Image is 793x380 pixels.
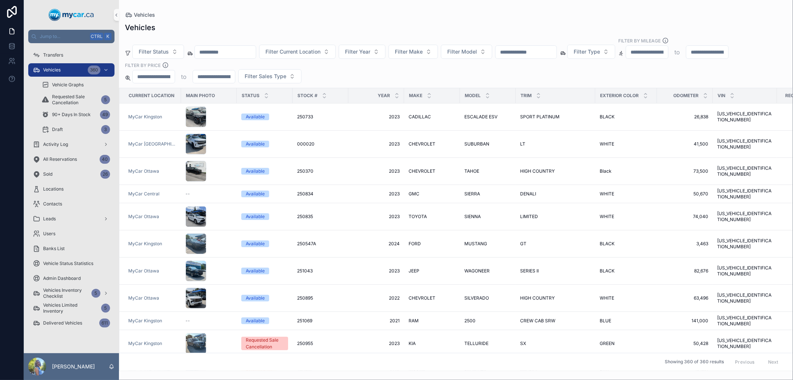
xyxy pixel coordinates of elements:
span: MyCar Ottawa [128,268,159,274]
span: Filter Make [395,48,423,55]
a: Activity Log [28,138,115,151]
span: 2022 [353,295,400,301]
a: 26,838 [661,114,708,120]
span: TAHOE [464,168,479,174]
a: Delivered Vehicles611 [28,316,115,330]
span: Exterior Color [600,93,639,99]
span: GT [520,241,526,247]
span: 250547A [297,241,316,247]
a: MyCar Kingston [128,114,177,120]
div: 5 [101,304,110,313]
span: 90+ Days In Stock [52,112,91,118]
a: 50,670 [661,191,708,197]
span: MyCar Kingston [128,341,162,347]
a: DENALI [520,191,591,197]
span: BLUE [600,318,611,324]
a: 250733 [297,114,344,120]
a: Requested Sale Cancellation5 [37,93,115,106]
a: [US_VEHICLE_IDENTIFICATION_NUMBER] [717,292,773,304]
span: Draft [52,127,63,132]
span: 251043 [297,268,313,274]
a: MyCar [GEOGRAPHIC_DATA] [128,141,177,147]
div: Available [246,191,265,197]
span: Admin Dashboard [43,275,81,281]
button: Select Button [238,69,302,83]
a: Available [241,191,288,197]
a: All Reservations40 [28,153,115,166]
span: [US_VEHICLE_IDENTIFICATION_NUMBER] [717,211,773,223]
div: 360 [88,66,100,74]
a: WHITE [600,141,652,147]
a: 2023 [353,191,400,197]
a: MyCar Kingston [128,114,162,120]
span: Vehicles [134,11,155,19]
div: Available [246,240,265,247]
a: [US_VEHICLE_IDENTIFICATION_NUMBER] [717,188,773,200]
span: Transfers [43,52,63,58]
a: WAGONEER [464,268,511,274]
span: GMC [409,191,419,197]
a: SIENNA [464,214,511,220]
span: K [105,33,111,39]
span: Vehicles [43,67,61,73]
span: 250834 [297,191,313,197]
a: 2500 [464,318,511,324]
a: RAM [409,318,455,324]
a: Vehicles Inventory Checklist5 [28,287,115,300]
a: SILVERADO [464,295,511,301]
a: KIA [409,341,455,347]
a: BLACK [600,268,652,274]
a: 2021 [353,318,400,324]
span: WAGONEER [464,268,490,274]
a: 2023 [353,141,400,147]
span: SIERRA [464,191,480,197]
span: Vehicle Graphs [52,82,84,88]
span: 2023 [353,341,400,347]
span: Stock # [297,93,317,99]
a: MyCar Ottawa [128,295,159,301]
a: [US_VEHICLE_IDENTIFICATION_NUMBER] [717,138,773,150]
h1: Vehicles [125,22,155,33]
span: Make [409,93,422,99]
a: 50,428 [661,341,708,347]
a: FORD [409,241,455,247]
a: MyCar Ottawa [128,268,177,274]
span: Sold [43,171,52,177]
div: Available [246,213,265,220]
a: 250955 [297,341,344,347]
a: MUSTANG [464,241,511,247]
span: 73,500 [661,168,708,174]
span: Main Photo [186,93,215,99]
span: -- [186,191,190,197]
a: 41,500 [661,141,708,147]
a: Vehicles360 [28,63,115,77]
span: Model [465,93,481,99]
span: 250733 [297,114,313,120]
div: Available [246,141,265,147]
button: Jump to...CtrlK [28,30,115,43]
a: SERIES II [520,268,591,274]
a: 74,040 [661,214,708,220]
span: MyCar Central [128,191,159,197]
a: 2023 [353,168,400,174]
a: MyCar Ottawa [128,295,177,301]
a: [US_VEHICLE_IDENTIFICATION_NUMBER] [717,265,773,277]
a: HIGH COUNTRY [520,295,591,301]
span: LIMITED [520,214,538,220]
a: SUBURBAN [464,141,511,147]
a: Vehicle Graphs [37,78,115,92]
span: CHEVROLET [409,141,435,147]
a: GREEN [600,341,652,347]
span: [US_VEHICLE_IDENTIFICATION_NUMBER] [717,111,773,123]
span: Odometer [673,93,699,99]
a: MyCar Kingston [128,241,177,247]
span: Showing 360 of 360 results [665,359,724,365]
a: 63,496 [661,295,708,301]
a: CHEVROLET [409,141,455,147]
a: 000020 [297,141,344,147]
a: -- [186,191,232,197]
span: Filter Status [139,48,169,55]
